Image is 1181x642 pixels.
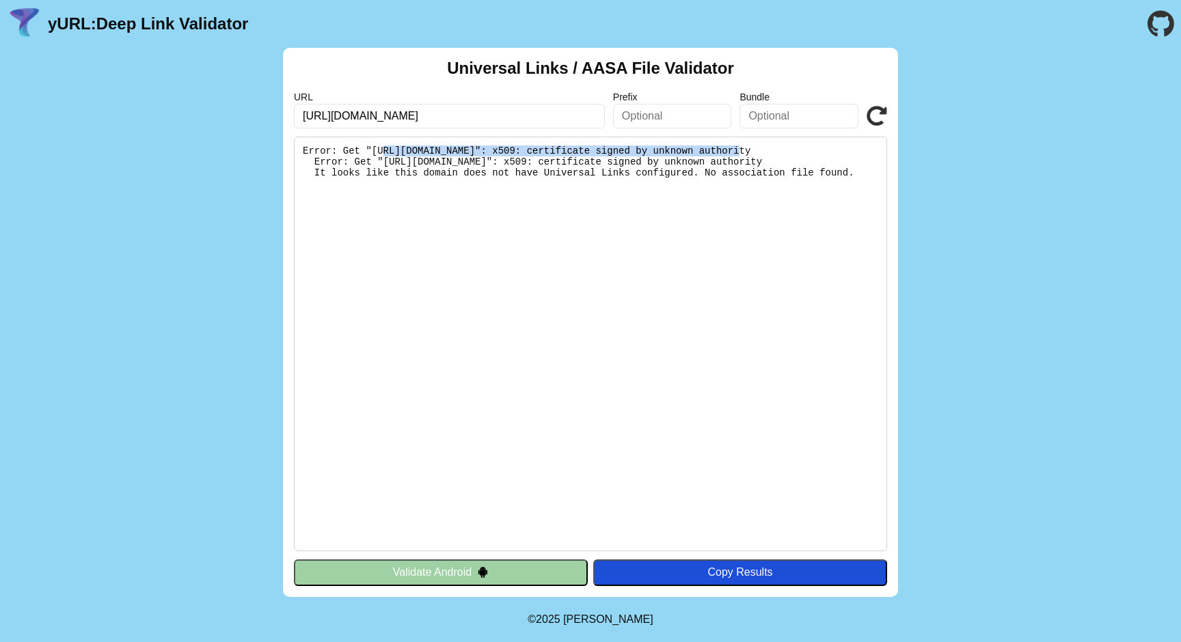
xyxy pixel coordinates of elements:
input: Optional [739,104,858,128]
label: URL [294,92,605,102]
footer: © [528,597,653,642]
span: 2025 [536,613,560,625]
div: Copy Results [600,566,880,578]
label: Prefix [613,92,732,102]
img: yURL Logo [7,6,42,42]
label: Bundle [739,92,858,102]
button: Copy Results [593,559,887,585]
a: Michael Ibragimchayev's Personal Site [563,613,653,625]
a: yURL:Deep Link Validator [48,14,248,33]
img: droidIcon.svg [477,566,489,578]
input: Optional [613,104,732,128]
pre: Error: Get "[URL][DOMAIN_NAME]": x509: certificate signed by unknown authority Error: Get "[URL][... [294,137,887,551]
input: Required [294,104,605,128]
button: Validate Android [294,559,588,585]
h2: Universal Links / AASA File Validator [447,59,734,78]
